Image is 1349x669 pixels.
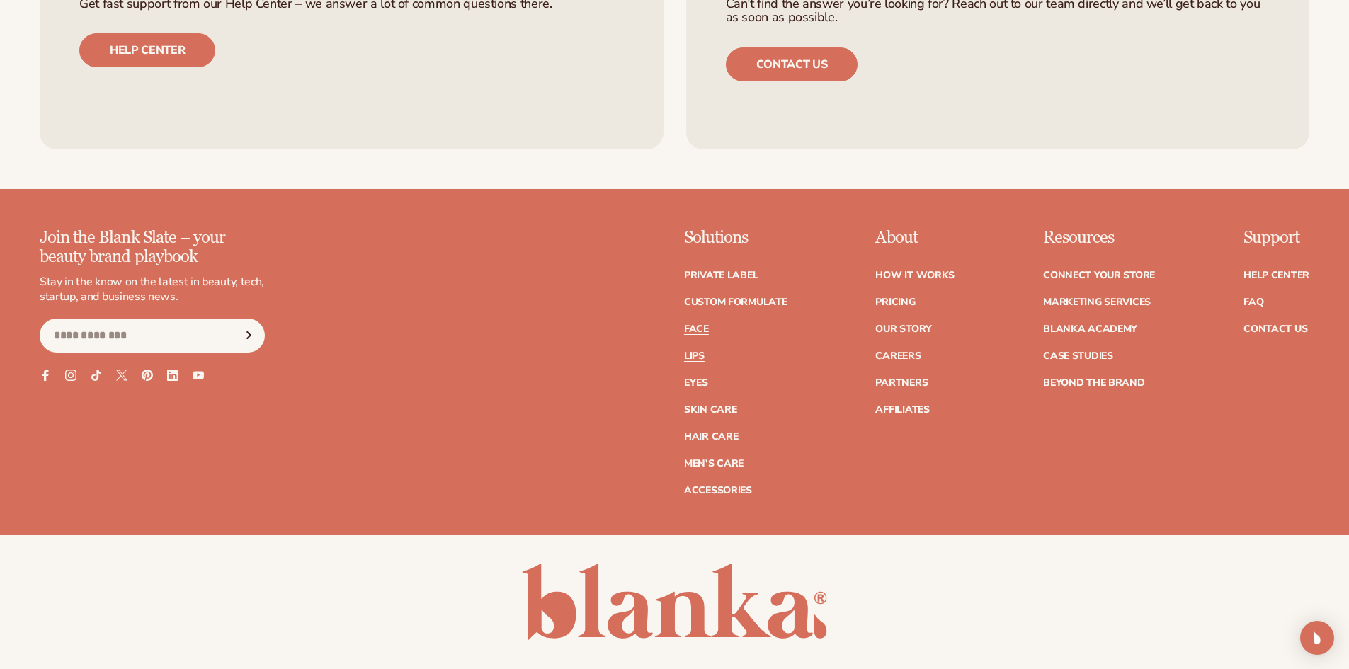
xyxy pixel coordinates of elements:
[875,351,921,361] a: Careers
[684,229,787,247] p: Solutions
[684,324,709,334] a: Face
[1243,229,1309,247] p: Support
[875,378,928,388] a: Partners
[79,33,215,67] a: Help center
[1043,229,1155,247] p: Resources
[684,297,787,307] a: Custom formulate
[1043,378,1145,388] a: Beyond the brand
[684,405,736,415] a: Skin Care
[875,229,955,247] p: About
[875,324,931,334] a: Our Story
[1243,270,1309,280] a: Help Center
[1243,297,1263,307] a: FAQ
[40,229,265,266] p: Join the Blank Slate – your beauty brand playbook
[1043,270,1155,280] a: Connect your store
[1300,621,1334,655] div: Open Intercom Messenger
[875,405,929,415] a: Affiliates
[1043,324,1137,334] a: Blanka Academy
[875,270,955,280] a: How It Works
[1243,324,1307,334] a: Contact Us
[233,319,264,353] button: Subscribe
[1043,351,1113,361] a: Case Studies
[875,297,915,307] a: Pricing
[684,486,752,496] a: Accessories
[1043,297,1151,307] a: Marketing services
[684,432,738,442] a: Hair Care
[726,47,858,81] a: Contact us
[684,270,758,280] a: Private label
[684,378,708,388] a: Eyes
[684,459,744,469] a: Men's Care
[684,351,705,361] a: Lips
[40,275,265,304] p: Stay in the know on the latest in beauty, tech, startup, and business news.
